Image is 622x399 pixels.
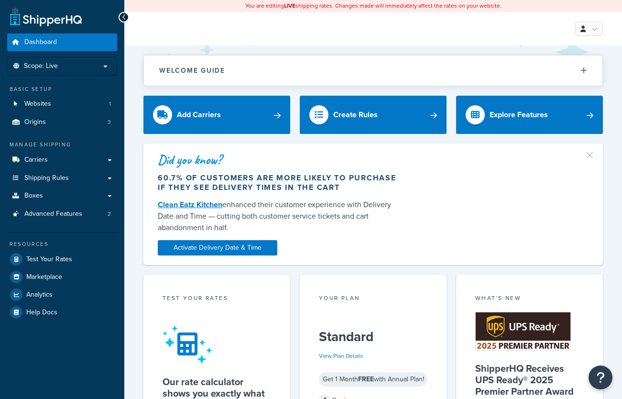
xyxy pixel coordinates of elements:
span: Help Docs [26,309,57,317]
div: 60.7% of customers are more likely to purchase if they see delivery times in the cart [158,173,405,192]
a: Help Docs [7,304,117,321]
div: Your Plan [319,294,427,305]
a: Analytics [7,286,117,303]
a: Create Rules [300,96,447,134]
span: Websites [24,100,51,108]
li: Advanced Features [7,205,117,223]
a: Test Your Rates [7,251,117,268]
div: Basic Setup [7,85,117,93]
div: Manage Shipping [7,141,117,149]
span: Scope: Live [24,62,58,70]
a: Carriers [7,151,117,169]
li: Origins [7,113,117,131]
span: 3 [108,118,111,126]
div: Get 1 Month with Annual Plan! [319,372,427,387]
h2: Welcome Guide [159,67,225,74]
span: 2 [108,210,111,218]
div: Did you know? [158,153,405,166]
span: Origins [24,118,46,126]
a: Explore Features [456,96,603,134]
span: Analytics [26,291,53,299]
div: What's New [475,294,584,305]
span: Boxes [24,192,43,200]
a: View Plan Details [319,352,363,360]
span: Marketplace [26,273,62,281]
li: Websites [7,95,117,113]
a: Origins3 [7,113,117,131]
div: Test your rates [163,294,271,305]
button: Welcome Guide [144,55,602,86]
a: Shipping Rules [7,169,117,187]
a: Boxes [7,187,117,205]
div: Explore Features [490,108,548,122]
b: LIVE [284,1,295,10]
button: Open Resource Center [589,366,612,389]
span: 1 [109,100,111,108]
a: Marketplace [7,268,117,286]
div: Create Rules [333,108,378,122]
a: Websites1 [7,95,117,113]
div: enhanced their customer experience with Delivery Date and Time — cutting both customer service ti... [158,199,405,233]
strong: FREE [358,374,374,384]
a: Clean Eatz Kitchen [158,199,222,210]
div: Add Carriers [177,108,221,122]
span: Test Your Rates [26,255,72,264]
span: Carriers [24,156,48,164]
div: Resources [7,240,117,248]
span: Dashboard [24,38,57,46]
a: Add Carriers [143,96,290,134]
a: Advanced Features2 [7,205,117,223]
a: Activate Delivery Date & Time [158,240,277,255]
span: Advanced Features [24,210,82,218]
h5: Standard [319,329,427,344]
h5: ShipperHQ Receives UPS Ready® 2025 Premier Partner Award [475,363,584,397]
a: Dashboard [7,33,117,51]
span: Shipping Rules [24,174,69,182]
